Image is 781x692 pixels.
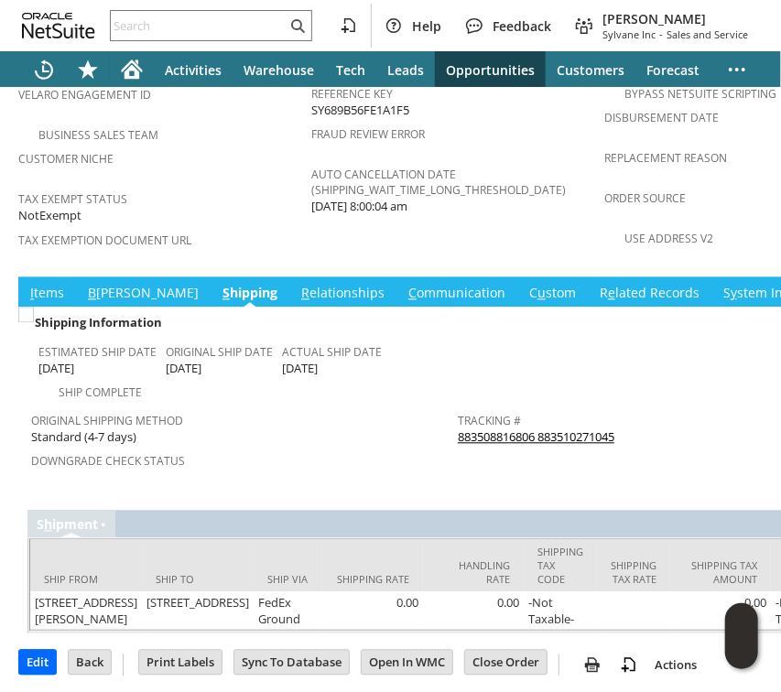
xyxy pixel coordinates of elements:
a: Estimated Ship Date [38,345,157,361]
span: [PERSON_NAME] [602,10,748,27]
span: SY689B56FE1A1F5 [311,103,409,120]
span: [DATE] [282,361,318,378]
div: More menus [715,51,759,88]
a: Downgrade Check Status [31,454,185,470]
span: [DATE] 8:00:04 am [311,199,407,216]
a: Business Sales Team [38,128,158,144]
img: add-record.svg [618,654,640,676]
iframe: Click here to launch Oracle Guided Learning Help Panel [725,603,758,669]
a: Bypass NetSuite Scripting [624,87,776,103]
span: Oracle Guided Learning Widget. To move around, please hold and drag [725,637,758,670]
a: Fraud Review Error [311,127,425,143]
a: Forecast [635,51,710,88]
a: Tax Exemption Document URL [18,233,191,249]
a: Customer Niche [18,152,114,168]
a: Original Ship Date [166,345,273,361]
td: 0.00 [322,592,423,631]
div: Shipping Tax Amount [684,559,757,587]
span: Activities [165,61,222,79]
a: Home [110,51,154,88]
a: Shipping [218,285,282,305]
td: [STREET_ADDRESS] [142,592,254,631]
input: Search [111,15,287,37]
a: Recent Records [22,51,66,88]
span: I [30,285,34,302]
span: Forecast [646,61,700,79]
div: Handling Rate [437,559,510,587]
span: Tech [336,61,365,79]
a: Warehouse [233,51,325,88]
input: Back [69,651,111,675]
input: Edit [19,651,56,675]
span: Warehouse [244,61,314,79]
a: B[PERSON_NAME] [83,285,203,305]
div: Shipping Rate [336,573,409,587]
div: Ship From [44,573,128,587]
span: NotExempt [18,208,81,225]
a: Customers [546,51,635,88]
span: Feedback [493,17,551,35]
a: Communication [404,285,510,305]
a: Actions [647,657,704,674]
img: Unchecked [18,308,34,323]
span: [DATE] [166,361,201,378]
span: R [301,285,309,302]
svg: Shortcuts [77,59,99,81]
div: Ship To [156,573,240,587]
a: Shipment [37,516,98,534]
span: S [222,285,230,302]
a: Custom [525,285,580,305]
span: C [408,285,417,302]
span: h [44,516,52,534]
a: Use Address V2 [624,232,713,247]
a: Opportunities [435,51,546,88]
span: Sylvane Inc [602,27,656,41]
a: Related Records [595,285,704,305]
a: Replacement reason [604,151,727,167]
a: 883508816806 883510271045 [458,429,614,446]
span: [DATE] [38,361,74,378]
a: Tax Exempt Status [18,192,127,208]
svg: logo [22,13,95,38]
svg: Search [287,15,309,37]
div: Shipping Information [31,311,450,335]
a: Disbursement Date [604,111,719,126]
div: Ship Via [267,573,309,587]
span: Opportunities [446,61,535,79]
td: 0.00 [423,592,524,631]
svg: Home [121,59,143,81]
a: Leads [376,51,435,88]
div: Shipping Tax Code [537,546,583,587]
a: Velaro Engagement ID [18,88,151,103]
input: Print Labels [139,651,222,675]
span: Standard (4-7 days) [31,429,136,447]
svg: Recent Records [33,59,55,81]
a: Relationships [297,285,389,305]
span: Help [412,17,441,35]
input: Open In WMC [362,651,452,675]
a: Original Shipping Method [31,414,183,429]
span: u [537,285,546,302]
span: Sales and Service [667,27,748,41]
span: e [608,285,615,302]
img: print.svg [581,654,603,676]
a: Actual Ship Date [282,345,382,361]
a: Items [26,285,69,305]
span: Customers [557,61,624,79]
td: [STREET_ADDRESS][PERSON_NAME] [30,592,142,631]
a: Tracking # [458,414,521,429]
span: B [88,285,96,302]
a: Ship Complete [59,385,142,401]
td: FedEx Ground [254,592,322,631]
div: Shipping Tax Rate [611,559,656,587]
a: Reference Key [311,87,393,103]
td: -Not Taxable- [524,592,597,631]
a: Order Source [604,191,686,207]
span: - [659,27,663,41]
td: 0.00 [670,592,771,631]
a: Tech [325,51,376,88]
span: Leads [387,61,424,79]
input: Sync To Database [234,651,349,675]
a: Auto Cancellation Date (shipping_wait_time_long_threshold_date) [311,168,566,199]
input: Close Order [465,651,547,675]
